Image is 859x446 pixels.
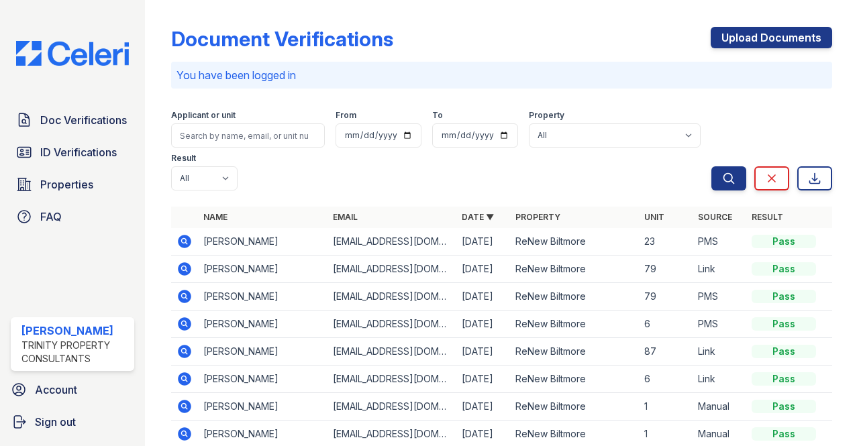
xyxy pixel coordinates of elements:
[11,171,134,198] a: Properties
[171,123,325,148] input: Search by name, email, or unit number
[639,228,693,256] td: 23
[5,41,140,66] img: CE_Logo_Blue-a8612792a0a2168367f1c8372b55b34899dd931a85d93a1a3d3e32e68fde9ad4.png
[40,176,93,192] span: Properties
[510,338,639,366] td: ReNew Biltmore
[40,209,62,225] span: FAQ
[510,228,639,256] td: ReNew Biltmore
[752,345,816,358] div: Pass
[327,283,456,311] td: [EMAIL_ADDRESS][DOMAIN_NAME]
[752,427,816,441] div: Pass
[693,283,746,311] td: PMS
[693,338,746,366] td: Link
[456,366,510,393] td: [DATE]
[752,372,816,386] div: Pass
[693,256,746,283] td: Link
[198,393,327,421] td: [PERSON_NAME]
[40,112,127,128] span: Doc Verifications
[639,283,693,311] td: 79
[327,228,456,256] td: [EMAIL_ADDRESS][DOMAIN_NAME]
[752,212,783,222] a: Result
[40,144,117,160] span: ID Verifications
[639,393,693,421] td: 1
[198,366,327,393] td: [PERSON_NAME]
[693,393,746,421] td: Manual
[752,235,816,248] div: Pass
[752,262,816,276] div: Pass
[462,212,494,222] a: Date ▼
[203,212,228,222] a: Name
[639,366,693,393] td: 6
[333,212,358,222] a: Email
[171,153,196,164] label: Result
[198,228,327,256] td: [PERSON_NAME]
[515,212,560,222] a: Property
[11,139,134,166] a: ID Verifications
[510,311,639,338] td: ReNew Biltmore
[698,212,732,222] a: Source
[5,376,140,403] a: Account
[198,338,327,366] td: [PERSON_NAME]
[752,400,816,413] div: Pass
[5,408,140,435] a: Sign out
[171,27,393,51] div: Document Verifications
[432,110,443,121] label: To
[639,338,693,366] td: 87
[11,107,134,133] a: Doc Verifications
[693,311,746,338] td: PMS
[11,203,134,230] a: FAQ
[198,311,327,338] td: [PERSON_NAME]
[456,283,510,311] td: [DATE]
[510,366,639,393] td: ReNew Biltmore
[456,228,510,256] td: [DATE]
[171,110,236,121] label: Applicant or unit
[456,256,510,283] td: [DATE]
[21,339,129,366] div: Trinity Property Consultants
[639,256,693,283] td: 79
[176,67,827,83] p: You have been logged in
[327,393,456,421] td: [EMAIL_ADDRESS][DOMAIN_NAME]
[644,212,664,222] a: Unit
[639,311,693,338] td: 6
[198,256,327,283] td: [PERSON_NAME]
[327,311,456,338] td: [EMAIL_ADDRESS][DOMAIN_NAME]
[510,393,639,421] td: ReNew Biltmore
[510,256,639,283] td: ReNew Biltmore
[327,256,456,283] td: [EMAIL_ADDRESS][DOMAIN_NAME]
[327,338,456,366] td: [EMAIL_ADDRESS][DOMAIN_NAME]
[336,110,356,121] label: From
[510,283,639,311] td: ReNew Biltmore
[693,366,746,393] td: Link
[456,311,510,338] td: [DATE]
[529,110,564,121] label: Property
[327,366,456,393] td: [EMAIL_ADDRESS][DOMAIN_NAME]
[711,27,832,48] a: Upload Documents
[198,283,327,311] td: [PERSON_NAME]
[456,338,510,366] td: [DATE]
[456,393,510,421] td: [DATE]
[21,323,129,339] div: [PERSON_NAME]
[35,414,76,430] span: Sign out
[693,228,746,256] td: PMS
[35,382,77,398] span: Account
[752,290,816,303] div: Pass
[752,317,816,331] div: Pass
